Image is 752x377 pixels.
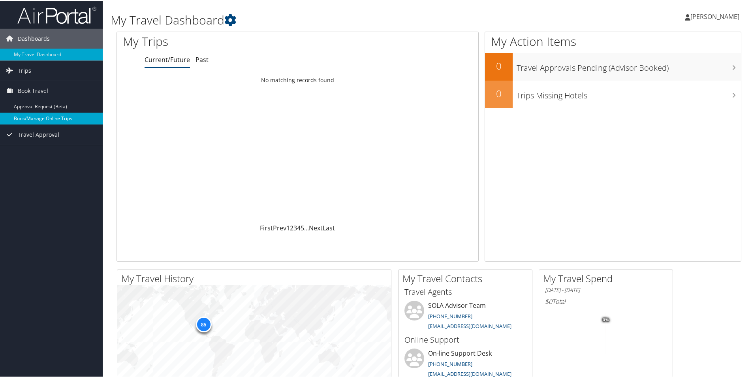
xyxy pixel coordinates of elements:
img: airportal-logo.png [17,5,96,24]
span: Travel Approval [18,124,59,144]
h3: Travel Approvals Pending (Advisor Booked) [517,58,741,73]
li: SOLA Advisor Team [400,300,530,332]
a: 2 [290,223,293,232]
a: [PHONE_NUMBER] [428,360,472,367]
h2: 0 [485,58,513,72]
span: $0 [545,296,552,305]
td: No matching records found [117,72,478,87]
a: First [260,223,273,232]
a: Current/Future [145,55,190,63]
a: Prev [273,223,286,232]
span: Dashboards [18,28,50,48]
h2: 0 [485,86,513,100]
a: 0Trips Missing Hotels [485,80,741,107]
tspan: 0% [603,317,609,322]
a: [PHONE_NUMBER] [428,312,472,319]
a: 3 [293,223,297,232]
h1: My Trips [123,32,322,49]
h2: My Travel History [121,271,391,285]
h3: Trips Missing Hotels [517,85,741,100]
a: Last [323,223,335,232]
a: [EMAIL_ADDRESS][DOMAIN_NAME] [428,369,511,377]
span: Book Travel [18,80,48,100]
a: [EMAIL_ADDRESS][DOMAIN_NAME] [428,322,511,329]
a: 4 [297,223,301,232]
h3: Travel Agents [404,286,526,297]
a: [PERSON_NAME] [685,4,747,28]
span: Trips [18,60,31,80]
h3: Online Support [404,334,526,345]
a: Past [196,55,209,63]
a: 1 [286,223,290,232]
h1: My Travel Dashboard [111,11,535,28]
h6: Total [545,296,667,305]
span: [PERSON_NAME] [690,11,739,20]
h2: My Travel Spend [543,271,673,285]
h2: My Travel Contacts [402,271,532,285]
h6: [DATE] - [DATE] [545,286,667,293]
span: … [304,223,309,232]
a: Next [309,223,323,232]
div: 85 [196,316,211,332]
a: 5 [301,223,304,232]
a: 0Travel Approvals Pending (Advisor Booked) [485,52,741,80]
h1: My Action Items [485,32,741,49]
